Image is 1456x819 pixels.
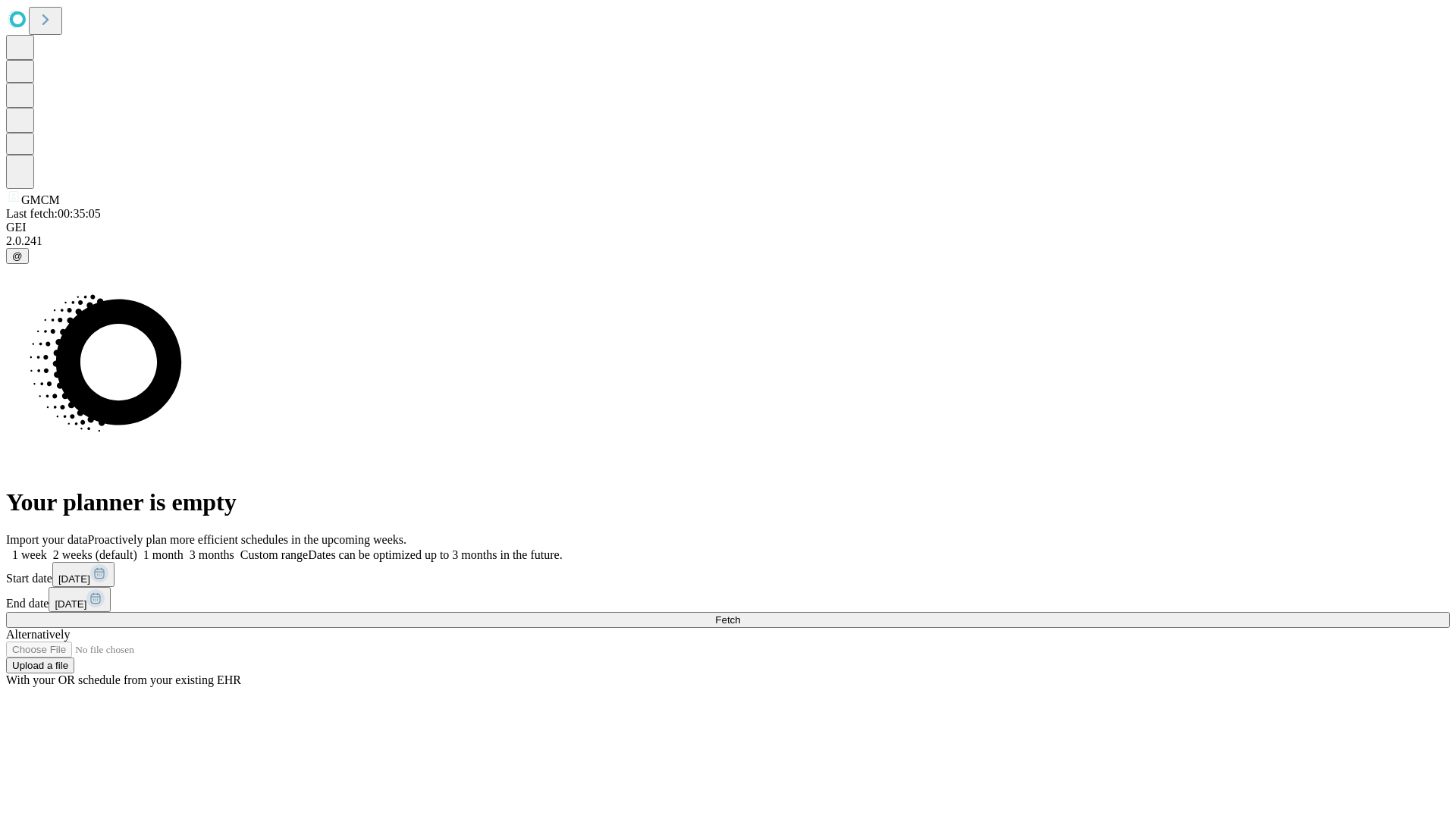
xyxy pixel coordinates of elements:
[6,657,74,673] button: Upload a file
[240,548,308,561] span: Custom range
[6,207,101,220] span: Last fetch: 00:35:05
[49,587,111,612] button: [DATE]
[58,573,90,585] span: [DATE]
[6,628,70,641] span: Alternatively
[6,612,1450,628] button: Fetch
[88,533,406,546] span: Proactively plan more efficient schedules in the upcoming weeks.
[715,614,740,626] span: Fetch
[190,548,234,561] span: 3 months
[6,488,1450,516] h1: Your planner is empty
[6,234,1450,248] div: 2.0.241
[6,533,88,546] span: Import your data
[6,673,241,686] span: With your OR schedule from your existing EHR
[308,548,562,561] span: Dates can be optimized up to 3 months in the future.
[53,548,137,561] span: 2 weeks (default)
[6,221,1450,234] div: GEI
[12,548,47,561] span: 1 week
[21,193,60,206] span: GMCM
[55,598,86,610] span: [DATE]
[52,562,115,587] button: [DATE]
[6,248,29,264] button: @
[6,587,1450,612] div: End date
[143,548,184,561] span: 1 month
[6,562,1450,587] div: Start date
[12,250,23,262] span: @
